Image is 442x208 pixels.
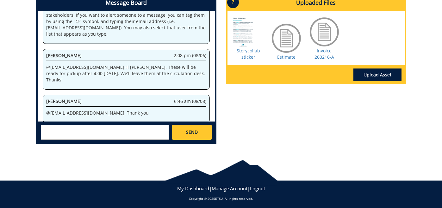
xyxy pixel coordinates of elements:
[41,125,169,140] textarea: messageToSend
[237,48,260,60] a: Storycollab sticker
[46,110,206,116] p: @ [EMAIL_ADDRESS][DOMAIN_NAME] . Thank you
[172,125,211,140] a: SEND
[174,98,206,104] span: 6:46 am (08/08)
[212,185,247,192] a: Manage Account
[177,185,209,192] a: My Dashboard
[46,52,82,58] span: [PERSON_NAME]
[46,6,206,37] p: Welcome to the Project Messenger. All messages will appear to all stakeholders. If you want to al...
[46,64,206,83] p: @ [EMAIL_ADDRESS][DOMAIN_NAME] Hi [PERSON_NAME], These will be ready for pickup after 4:00 [DATE]...
[250,185,265,192] a: Logout
[353,68,402,81] a: Upload Asset
[186,129,198,135] span: SEND
[215,196,223,201] a: ETSU
[277,54,296,60] a: Estimate
[174,52,206,59] span: 2:08 pm (08/06)
[46,98,82,104] span: [PERSON_NAME]
[314,48,334,60] a: Invoice 260216-A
